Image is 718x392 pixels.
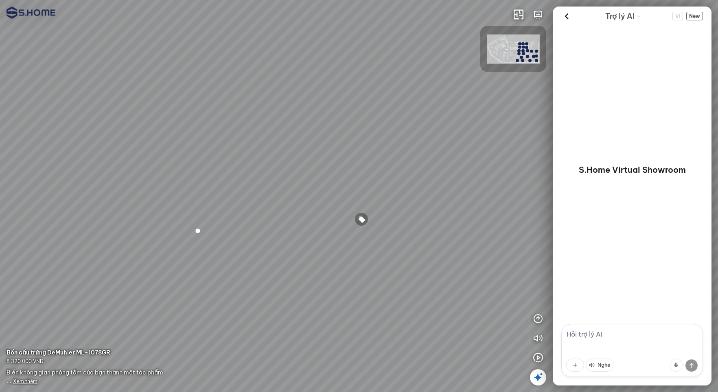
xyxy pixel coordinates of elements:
[686,12,703,20] button: New Chat
[487,35,540,64] img: SHome_H____ng_l_94CLDY9XT4CH.png
[605,10,641,22] div: AI Guide options
[605,11,635,22] span: Trợ lý AI
[586,359,613,372] button: Nghe
[686,12,703,20] span: New
[7,7,55,19] img: logo
[672,12,683,20] span: VI
[13,378,37,384] span: Xem thêm
[7,377,37,385] span: ...
[672,12,683,20] button: Change language
[579,164,686,176] p: S.Home Virtual Showroom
